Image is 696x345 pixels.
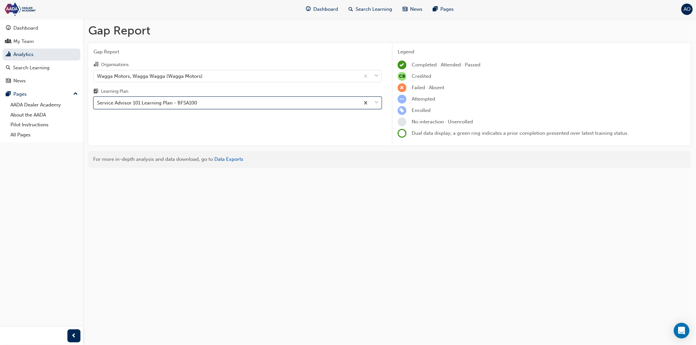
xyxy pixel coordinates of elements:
span: Completed · Attended · Passed [412,62,480,68]
div: Legend [398,48,686,56]
span: AO [684,6,690,13]
a: News [3,75,80,87]
div: Wagga Motors, Wagga Wagga (Wagga Motors) [97,72,203,80]
div: News [13,77,26,85]
div: Search Learning [13,64,50,72]
span: learningplan-icon [93,89,98,95]
span: Dual data display; a green ring indicates a prior completion presented over latest training status. [412,130,629,136]
div: Learning Plan [101,88,128,95]
span: people-icon [6,39,11,45]
button: Pages [3,88,80,100]
span: up-icon [73,90,78,98]
span: pages-icon [433,5,438,13]
span: Credited [412,73,431,79]
span: Dashboard [313,6,338,13]
span: prev-icon [72,332,77,340]
div: Dashboard [13,24,38,32]
a: guage-iconDashboard [301,3,343,16]
span: guage-icon [6,25,11,31]
a: About the AADA [8,110,80,120]
button: AO [681,4,693,15]
span: organisation-icon [93,62,98,68]
span: learningRecordVerb_ATTEMPT-icon [398,95,406,103]
span: news-icon [403,5,407,13]
span: down-icon [374,99,379,107]
span: down-icon [374,72,379,80]
h1: Gap Report [88,23,691,38]
span: learningRecordVerb_NONE-icon [398,117,406,126]
div: For more in-depth analysis and data download, go to [93,156,686,163]
span: search-icon [6,65,10,71]
span: News [410,6,422,13]
span: Gap Report [93,48,382,56]
span: learningRecordVerb_FAIL-icon [398,83,406,92]
span: Enrolled [412,107,431,113]
a: All Pages [8,130,80,140]
a: Analytics [3,48,80,61]
span: pages-icon [6,91,11,97]
a: Pilot Instructions [8,120,80,130]
img: Trak [3,2,78,17]
span: Attempted [412,96,435,102]
button: DashboardMy TeamAnalyticsSearch LearningNews [3,21,80,88]
a: Search Learning [3,62,80,74]
a: My Team [3,35,80,48]
div: Open Intercom Messenger [674,323,689,338]
a: AADA Dealer Academy [8,100,80,110]
a: Data Exports [214,156,243,162]
div: Organisations [101,62,129,68]
span: null-icon [398,72,406,81]
span: guage-icon [306,5,311,13]
div: Pages [13,90,27,98]
span: search-icon [348,5,353,13]
span: news-icon [6,78,11,84]
span: learningRecordVerb_COMPLETE-icon [398,61,406,69]
span: Failed · Absent [412,85,444,90]
span: chart-icon [6,52,11,58]
a: pages-iconPages [428,3,459,16]
span: learningRecordVerb_ENROLL-icon [398,106,406,115]
div: Service Advisor 101 Learning Plan - BFSA100 [97,99,197,107]
span: No interaction · Unenrolled [412,119,473,125]
span: Search Learning [356,6,392,13]
span: Pages [440,6,454,13]
a: Dashboard [3,22,80,34]
a: news-iconNews [397,3,428,16]
a: search-iconSearch Learning [343,3,397,16]
div: My Team [13,38,34,45]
